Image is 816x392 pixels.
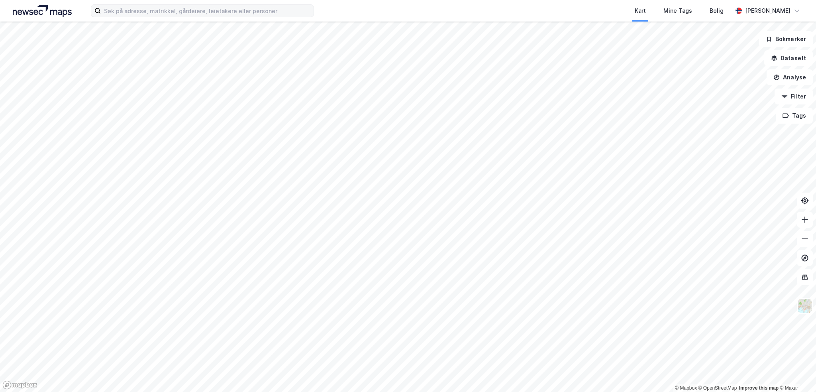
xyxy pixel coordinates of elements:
div: Bolig [710,6,724,16]
iframe: Chat Widget [776,354,816,392]
div: Kart [635,6,646,16]
div: Mine Tags [663,6,692,16]
input: Søk på adresse, matrikkel, gårdeiere, leietakere eller personer [101,5,314,17]
div: [PERSON_NAME] [745,6,790,16]
img: logo.a4113a55bc3d86da70a041830d287a7e.svg [13,5,72,17]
